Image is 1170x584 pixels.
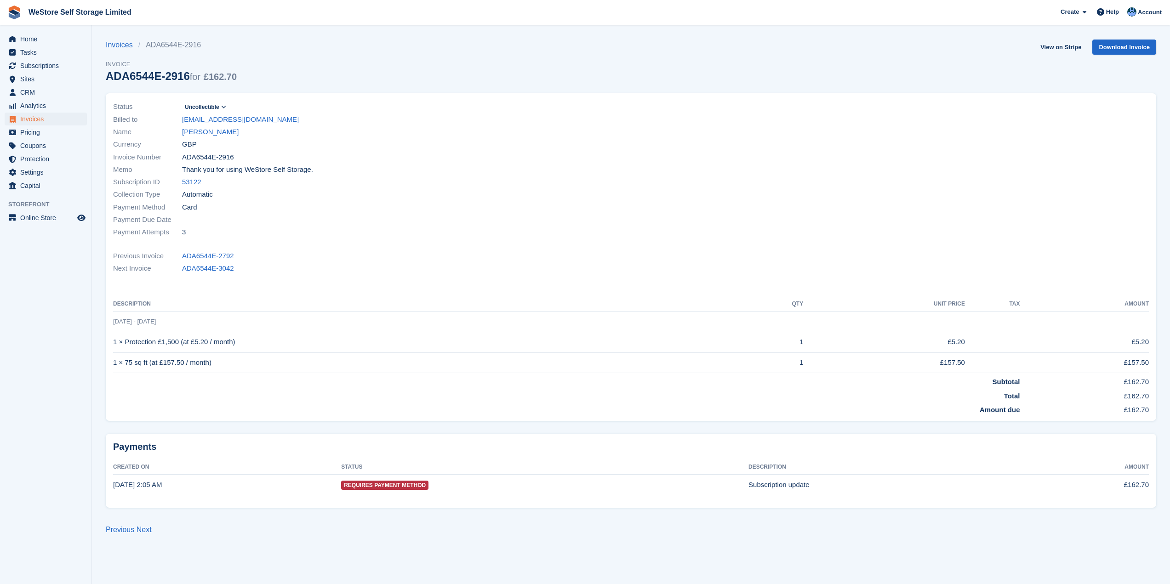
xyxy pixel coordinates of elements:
[113,164,182,175] span: Memo
[20,59,75,72] span: Subscriptions
[5,46,87,59] a: menu
[182,202,197,213] span: Card
[106,70,237,82] div: ADA6544E-2916
[113,297,745,312] th: Description
[182,164,313,175] span: Thank you for using WeStore Self Storage.
[803,352,965,373] td: £157.50
[25,5,135,20] a: WeStore Self Storage Limited
[113,152,182,163] span: Invoice Number
[20,211,75,224] span: Online Store
[1092,40,1156,55] a: Download Invoice
[8,200,91,209] span: Storefront
[5,126,87,139] a: menu
[113,215,182,225] span: Payment Due Date
[5,153,87,165] a: menu
[5,179,87,192] a: menu
[20,153,75,165] span: Protection
[20,126,75,139] span: Pricing
[1106,7,1119,17] span: Help
[182,189,213,200] span: Automatic
[185,103,219,111] span: Uncollectible
[1033,460,1149,475] th: Amount
[5,113,87,125] a: menu
[745,352,804,373] td: 1
[76,212,87,223] a: Preview store
[1020,387,1149,402] td: £162.70
[1020,373,1149,387] td: £162.70
[803,297,965,312] th: Unit Price
[1020,332,1149,352] td: £5.20
[20,33,75,45] span: Home
[992,378,1020,386] strong: Subtotal
[7,6,21,19] img: stora-icon-8386f47178a22dfd0bd8f6a31ec36ba5ce8667c1dd55bd0f319d3a0aa187defe.svg
[190,72,200,82] span: for
[1037,40,1085,55] a: View on Stripe
[20,46,75,59] span: Tasks
[113,189,182,200] span: Collection Type
[5,33,87,45] a: menu
[106,60,237,69] span: Invoice
[20,179,75,192] span: Capital
[341,460,748,475] th: Status
[20,166,75,179] span: Settings
[113,177,182,187] span: Subscription ID
[5,166,87,179] a: menu
[113,352,745,373] td: 1 × 75 sq ft (at £157.50 / month)
[965,297,1020,312] th: Tax
[1020,401,1149,415] td: £162.70
[980,406,1020,414] strong: Amount due
[113,263,182,274] span: Next Invoice
[182,152,234,163] span: ADA6544E-2916
[182,139,197,150] span: GBP
[745,332,804,352] td: 1
[5,139,87,152] a: menu
[5,73,87,85] a: menu
[182,102,228,112] a: Uncollectible
[5,86,87,99] a: menu
[204,72,237,82] span: £162.70
[113,441,1149,453] h2: Payments
[113,481,162,488] time: 2025-05-13 01:05:20 UTC
[113,332,745,352] td: 1 × Protection £1,500 (at £5.20 / month)
[113,227,182,238] span: Payment Attempts
[1020,352,1149,373] td: £157.50
[1004,392,1020,400] strong: Total
[113,127,182,137] span: Name
[113,102,182,112] span: Status
[748,460,1033,475] th: Description
[182,227,186,238] span: 3
[113,139,182,150] span: Currency
[113,251,182,261] span: Previous Invoice
[748,475,1033,495] td: Subscription update
[5,211,87,224] a: menu
[182,177,201,187] a: 53122
[113,318,156,325] span: [DATE] - [DATE]
[5,99,87,112] a: menu
[1061,7,1079,17] span: Create
[20,73,75,85] span: Sites
[20,139,75,152] span: Coupons
[1127,7,1136,17] img: Joanne Goff
[106,526,134,533] a: Previous
[137,526,152,533] a: Next
[106,40,237,51] nav: breadcrumbs
[20,86,75,99] span: CRM
[113,460,341,475] th: Created On
[20,99,75,112] span: Analytics
[182,251,234,261] a: ADA6544E-2792
[745,297,804,312] th: QTY
[20,113,75,125] span: Invoices
[182,127,239,137] a: [PERSON_NAME]
[182,114,299,125] a: [EMAIL_ADDRESS][DOMAIN_NAME]
[341,481,428,490] span: Requires Payment Method
[1138,8,1162,17] span: Account
[106,40,138,51] a: Invoices
[113,202,182,213] span: Payment Method
[1020,297,1149,312] th: Amount
[5,59,87,72] a: menu
[182,263,234,274] a: ADA6544E-3042
[803,332,965,352] td: £5.20
[113,114,182,125] span: Billed to
[1033,475,1149,495] td: £162.70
